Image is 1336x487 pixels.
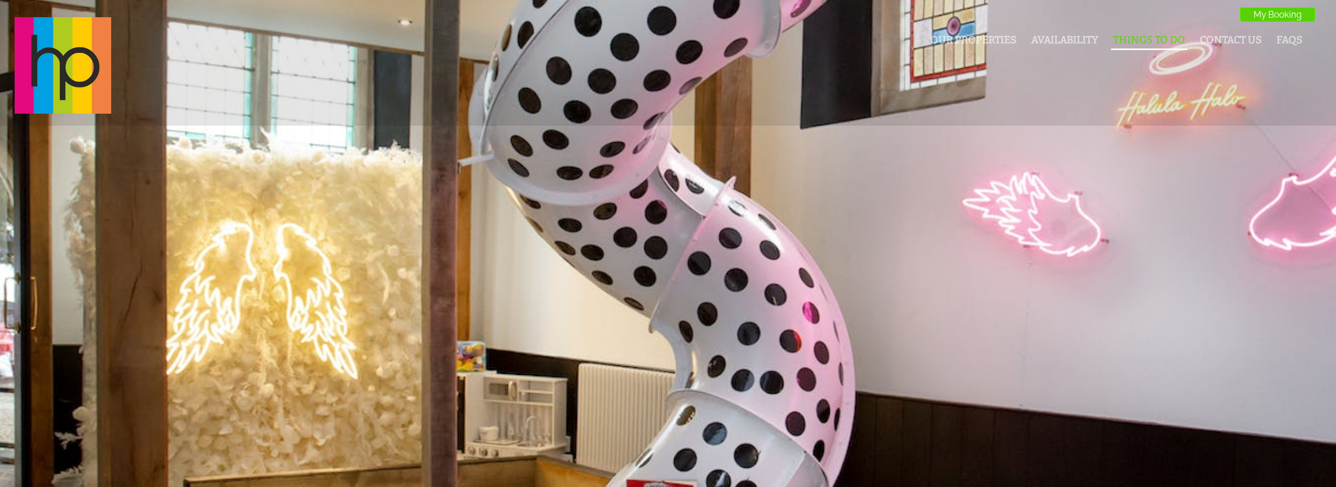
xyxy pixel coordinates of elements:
a: My Booking [1240,7,1315,22]
a: Contact Us [1200,34,1262,46]
a: FAQs [1277,34,1303,46]
a: Things To Do [1113,34,1185,46]
a: Availability [1031,34,1099,46]
img: Halula Properties [15,17,111,114]
a: Our Properties [931,34,1017,46]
